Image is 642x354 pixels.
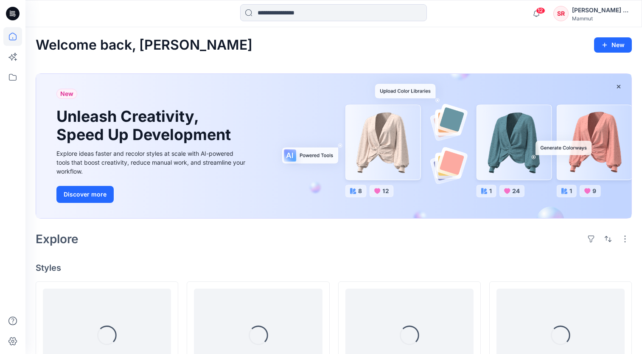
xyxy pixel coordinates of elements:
div: Mammut [572,15,631,22]
h1: Unleash Creativity, Speed Up Development [56,107,235,144]
h4: Styles [36,263,632,273]
a: Discover more [56,186,247,203]
h2: Explore [36,232,78,246]
span: New [60,89,73,99]
div: Explore ideas faster and recolor styles at scale with AI-powered tools that boost creativity, red... [56,149,247,176]
button: New [594,37,632,53]
div: SR [553,6,569,21]
button: Discover more [56,186,114,203]
h2: Welcome back, [PERSON_NAME] [36,37,252,53]
div: [PERSON_NAME] Ripegutu [572,5,631,15]
span: 12 [536,7,545,14]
